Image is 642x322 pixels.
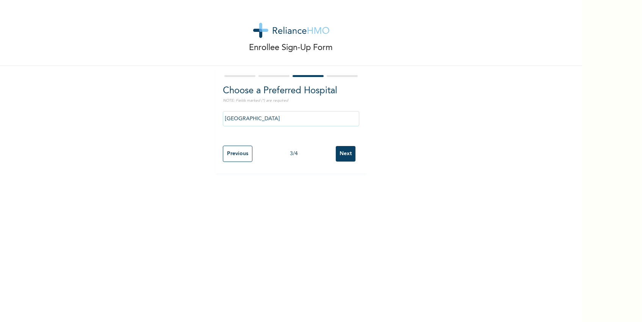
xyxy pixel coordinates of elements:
[223,146,252,162] input: Previous
[252,150,336,158] div: 3 / 4
[336,146,355,162] input: Next
[253,23,329,38] img: logo
[223,84,359,98] h2: Choose a Preferred Hospital
[249,42,333,54] p: Enrollee Sign-Up Form
[223,111,359,126] input: Search by name, address or governorate
[223,98,359,104] p: NOTE: Fields marked (*) are required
